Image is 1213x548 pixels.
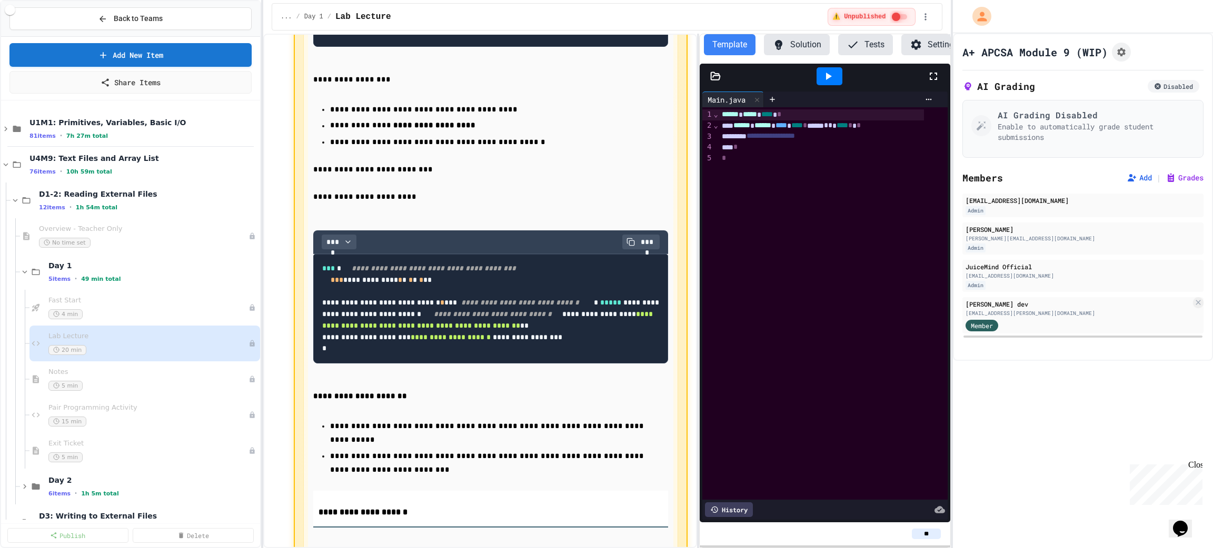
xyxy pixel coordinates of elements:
span: No time set [39,238,91,248]
div: My Account [961,4,994,28]
iframe: chat widget [1169,506,1202,537]
a: Share Items [9,71,252,94]
div: 3 [702,131,713,143]
div: Unpublished [248,411,256,419]
span: Member [971,321,993,330]
span: Lab Lecture [335,11,391,23]
a: Delete [133,528,254,543]
div: Admin [966,243,986,252]
span: 12 items [39,204,65,211]
div: [EMAIL_ADDRESS][DOMAIN_NAME] [966,196,1200,205]
span: Pair Programming Activity [48,403,248,412]
div: Unpublished [248,340,256,347]
span: Day 1 [304,13,323,21]
div: JuiceMind Official [966,262,1200,271]
div: Admin [966,206,986,215]
span: • [60,131,62,140]
div: 5 [702,153,713,164]
span: Day 1 [48,261,258,270]
span: U1M1: Primitives, Variables, Basic I/O [29,118,258,127]
h2: Members [962,170,1003,185]
span: 10h 59m total [66,168,112,175]
span: D3: Writing to External Files [39,511,258,521]
span: 20 min [48,345,86,355]
span: Notes [48,368,248,377]
p: Enable to automatically grade student submissions [998,121,1195,143]
span: 5 min [48,381,83,391]
h1: A+ APCSA Module 9 (WIP) [962,45,1108,59]
span: Day 2 [48,475,258,485]
div: 4 [702,142,713,153]
span: Fold line [713,121,718,129]
span: Back to Teams [114,13,163,24]
div: 2 [702,120,713,131]
span: • [75,489,77,498]
div: Admin [966,281,986,290]
span: / [296,13,300,21]
div: Disabled [1148,80,1199,93]
div: Unpublished [248,304,256,311]
button: Grades [1166,172,1204,183]
h2: AI Grading [962,79,1035,94]
span: 7h 27m total [66,133,108,139]
a: Publish [7,528,128,543]
h3: AI Grading Disabled [998,109,1195,121]
button: Assignment Settings [1112,43,1131,62]
span: 76 items [29,168,56,175]
span: D1-2: Reading External Files [39,189,258,199]
div: [EMAIL_ADDRESS][DOMAIN_NAME] [966,272,1200,280]
span: | [1156,171,1161,184]
div: 1 [702,109,713,120]
div: Main.java [702,92,764,107]
div: Unpublished [248,376,256,383]
span: • [75,275,77,283]
span: 49 min total [81,276,121,282]
div: Main.java [702,94,751,105]
button: Tests [838,34,893,55]
a: Add New Item [9,43,252,67]
span: Lab Lecture [48,332,248,341]
span: Overview - Teacher Only [39,225,248,234]
span: • [60,167,62,176]
button: Add [1127,172,1152,183]
span: / [327,13,331,21]
span: Fast Start [48,296,248,305]
span: 81 items [29,133,56,139]
button: Settings [901,34,967,55]
span: 1h 54m total [76,204,117,211]
div: [PERSON_NAME] [966,225,1200,234]
span: Exit Ticket [48,439,248,448]
div: Unpublished [248,447,256,454]
span: 1h 5m total [81,490,119,497]
div: [PERSON_NAME] dev [966,299,1191,309]
button: Template [704,34,755,55]
iframe: chat widget [1126,460,1202,505]
span: 4 min [48,309,83,319]
span: ... [281,13,292,21]
span: 15 min [48,417,86,427]
button: Back to Teams [9,7,252,30]
div: Chat with us now!Close [4,4,73,67]
span: ⚠️ Unpublished [832,13,886,21]
span: 5 items [48,276,71,282]
span: • [69,203,72,211]
span: 5 min [48,452,83,462]
span: 6 items [48,490,71,497]
div: [PERSON_NAME][EMAIL_ADDRESS][DOMAIN_NAME] [966,235,1200,242]
div: Unpublished [248,232,256,240]
button: Solution [764,34,830,55]
div: ⚠️ Students cannot see this content! Click the toggle to publish it and make it visible to your c... [828,8,916,26]
div: [EMAIL_ADDRESS][PERSON_NAME][DOMAIN_NAME] [966,309,1191,317]
div: History [705,502,753,517]
span: Fold line [713,110,718,118]
span: U4M9: Text Files and Array List [29,154,258,163]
